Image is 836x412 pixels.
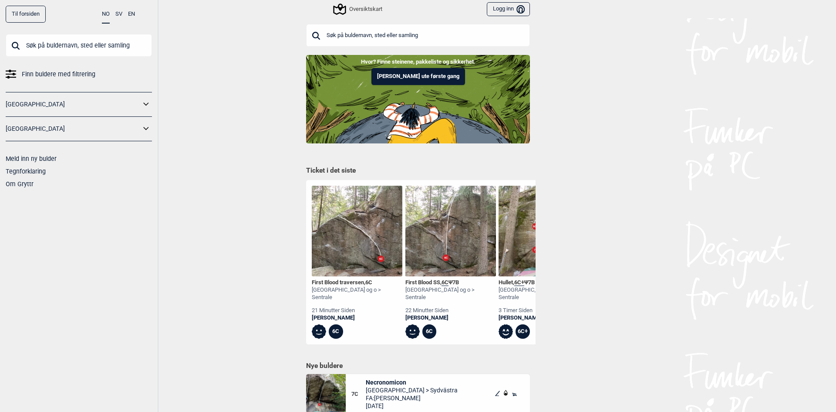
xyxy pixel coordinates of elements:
button: [PERSON_NAME] ute første gang [371,68,465,85]
img: First Blood SS 210521 [405,186,496,276]
span: Necronomicon [366,378,458,386]
span: 6C+ [514,279,524,286]
a: Til forsiden [6,6,46,23]
span: FA: [PERSON_NAME] [366,394,458,402]
button: EN [128,6,135,23]
h1: Nye buldere [306,361,530,370]
a: Om Gryttr [6,180,34,187]
img: First Blood traversen 210521 [312,186,402,276]
a: [PERSON_NAME] [312,314,402,322]
a: [PERSON_NAME] [405,314,496,322]
a: Meld inn ny bulder [6,155,57,162]
input: Søk på buldernavn, sted eller samling [306,24,530,47]
a: Finn buldere med filtrering [6,68,152,81]
span: 7C [351,391,366,398]
a: [GEOGRAPHIC_DATA] [6,123,141,135]
span: Finn buldere med filtrering [22,68,95,81]
div: First Blood SS , Ψ [405,279,496,286]
div: Oversiktskart [334,4,382,14]
div: 22 minutter siden [405,307,496,314]
input: Søk på buldernavn, sted eller samling [6,34,152,57]
span: [GEOGRAPHIC_DATA] > Sydvästra [366,386,458,394]
div: Hullet , Ψ [499,279,589,286]
span: [DATE] [366,402,458,410]
div: [GEOGRAPHIC_DATA] og o > Sentrale [499,286,589,301]
div: [GEOGRAPHIC_DATA] og o > Sentrale [312,286,402,301]
div: 3 timer siden [499,307,589,314]
div: First Blood traversen , [312,279,402,286]
button: SV [115,6,122,23]
div: 6C [422,324,437,339]
a: Tegnforklaring [6,168,46,175]
button: Logg inn [487,2,530,17]
span: 7B [452,279,459,286]
button: NO [102,6,110,24]
span: 6C [365,279,372,286]
a: [GEOGRAPHIC_DATA] [6,98,141,111]
div: 6C+ [516,324,530,339]
img: Hullet [499,186,589,276]
h1: Ticket i det siste [306,166,530,176]
div: 21 minutter siden [312,307,402,314]
img: Indoor to outdoor [306,55,530,143]
a: [PERSON_NAME] [499,314,589,322]
p: Hvor? Finne steinene, pakkeliste og sikkerhet. [7,58,829,66]
div: [GEOGRAPHIC_DATA] og o > Sentrale [405,286,496,301]
span: 7B [528,279,535,286]
div: 6C [329,324,343,339]
span: 6C [442,279,448,286]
